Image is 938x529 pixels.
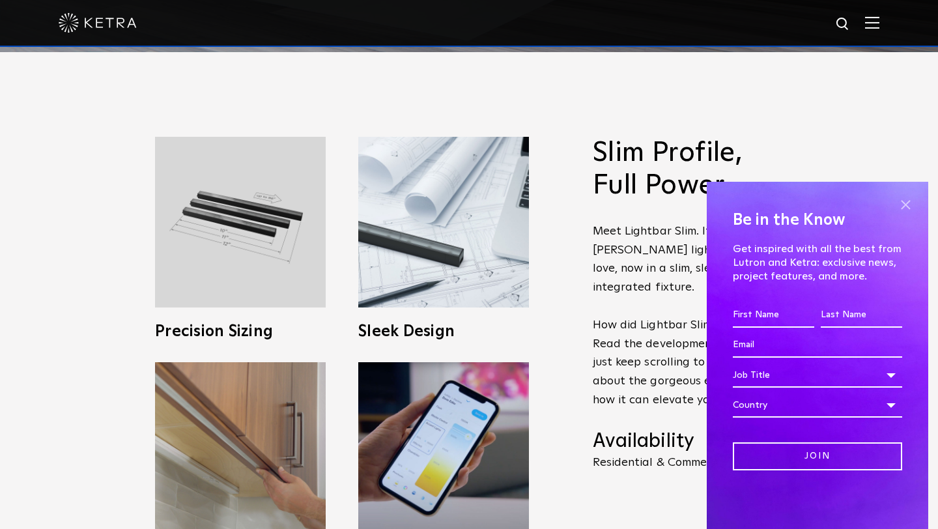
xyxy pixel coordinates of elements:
[733,242,902,283] p: Get inspired with all the best from Lutron and Ketra: exclusive news, project features, and more.
[593,457,795,468] p: Residential & Commercial
[733,303,814,328] input: First Name
[155,324,326,339] h3: Precision Sizing
[865,16,879,29] img: Hamburger%20Nav.svg
[835,16,851,33] img: search icon
[733,208,902,233] h4: Be in the Know
[59,13,137,33] img: ketra-logo-2019-white
[593,222,795,410] p: Meet Lightbar Slim. It’s the stunning [PERSON_NAME] light you know and love, now in a slim, sleek...
[155,137,326,307] img: L30_Custom_Length_Black-2
[358,324,529,339] h3: Sleek Design
[733,393,902,418] div: Country
[593,429,795,454] h4: Availability
[358,137,529,307] img: L30_SlimProfile
[733,333,902,358] input: Email
[593,137,795,203] h2: Slim Profile, Full Power
[733,363,902,388] div: Job Title
[733,442,902,470] input: Join
[821,303,902,328] input: Last Name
